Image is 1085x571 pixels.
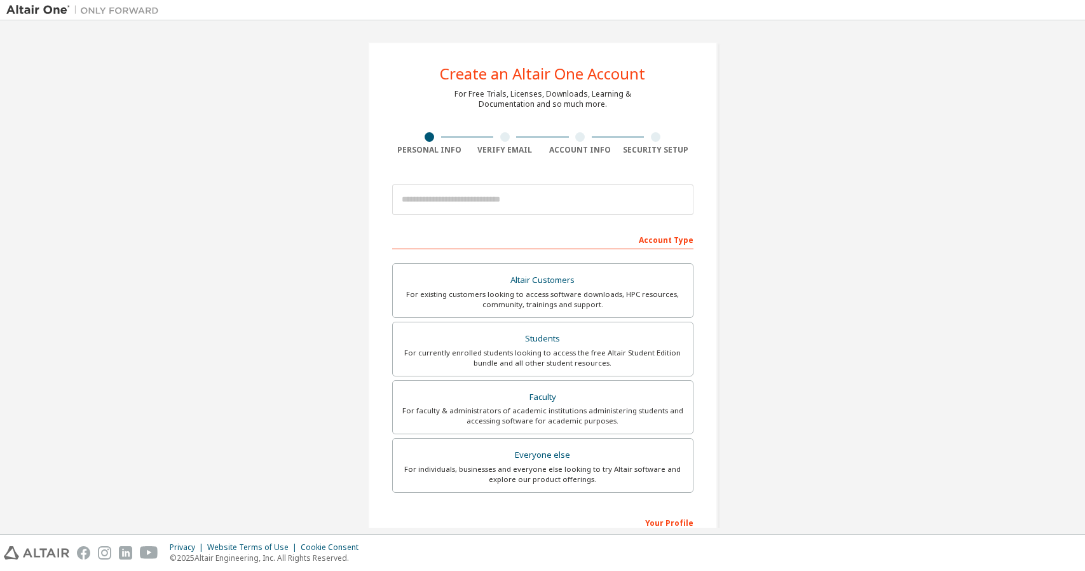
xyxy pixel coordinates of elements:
[392,512,693,532] div: Your Profile
[170,553,366,563] p: © 2025 Altair Engineering, Inc. All Rights Reserved.
[618,145,693,155] div: Security Setup
[392,145,468,155] div: Personal Info
[400,464,685,485] div: For individuals, businesses and everyone else looking to try Altair software and explore our prod...
[400,406,685,426] div: For faculty & administrators of academic institutions administering students and accessing softwa...
[4,546,69,560] img: altair_logo.svg
[301,542,366,553] div: Cookie Consent
[392,229,693,249] div: Account Type
[98,546,111,560] img: instagram.svg
[400,330,685,348] div: Students
[170,542,207,553] div: Privacy
[400,289,685,310] div: For existing customers looking to access software downloads, HPC resources, community, trainings ...
[400,348,685,368] div: For currently enrolled students looking to access the free Altair Student Edition bundle and all ...
[467,145,543,155] div: Verify Email
[400,446,685,464] div: Everyone else
[454,89,631,109] div: For Free Trials, Licenses, Downloads, Learning & Documentation and so much more.
[207,542,301,553] div: Website Terms of Use
[440,66,645,81] div: Create an Altair One Account
[543,145,618,155] div: Account Info
[119,546,132,560] img: linkedin.svg
[77,546,90,560] img: facebook.svg
[400,389,685,406] div: Faculty
[400,272,685,289] div: Altair Customers
[140,546,158,560] img: youtube.svg
[6,4,165,17] img: Altair One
